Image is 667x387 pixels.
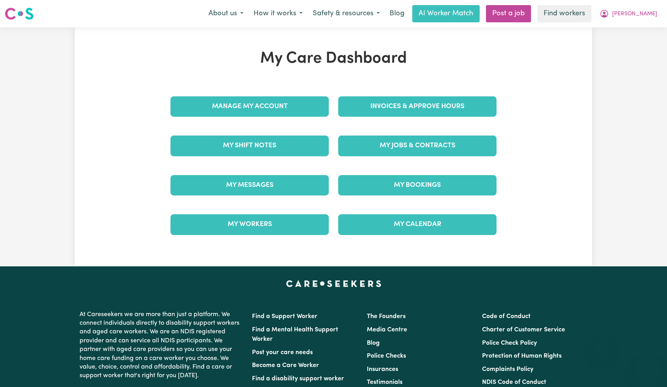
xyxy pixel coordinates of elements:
span: [PERSON_NAME] [612,10,657,18]
a: Code of Conduct [482,313,531,320]
a: The Founders [367,313,406,320]
a: Media Centre [367,327,407,333]
a: Complaints Policy [482,366,533,373]
a: Find workers [537,5,591,22]
a: Blog [385,5,409,22]
a: Testimonials [367,379,402,385]
a: Charter of Customer Service [482,327,565,333]
iframe: Button to launch messaging window [636,356,661,381]
a: Insurances [367,366,398,373]
button: How it works [248,5,308,22]
a: Careseekers home page [286,280,381,287]
a: AI Worker Match [412,5,480,22]
a: Find a disability support worker [252,376,344,382]
button: Safety & resources [308,5,385,22]
a: Invoices & Approve Hours [338,96,497,117]
a: NDIS Code of Conduct [482,379,546,385]
p: At Careseekers we are more than just a platform. We connect individuals directly to disability su... [80,307,243,383]
a: My Calendar [338,214,497,235]
a: Find a Support Worker [252,313,317,320]
img: Careseekers logo [5,7,34,21]
a: My Messages [170,175,329,195]
a: My Jobs & Contracts [338,136,497,156]
a: Blog [367,340,380,346]
button: My Account [594,5,662,22]
a: Find a Mental Health Support Worker [252,327,338,342]
a: My Bookings [338,175,497,195]
iframe: Close message [594,337,609,353]
a: Careseekers logo [5,5,34,23]
a: Police Checks [367,353,406,359]
a: Police Check Policy [482,340,537,346]
h1: My Care Dashboard [166,49,501,68]
button: About us [203,5,248,22]
a: Manage My Account [170,96,329,117]
a: Become a Care Worker [252,362,319,369]
a: My Workers [170,214,329,235]
a: My Shift Notes [170,136,329,156]
a: Post your care needs [252,349,313,356]
a: Protection of Human Rights [482,353,562,359]
a: Post a job [486,5,531,22]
